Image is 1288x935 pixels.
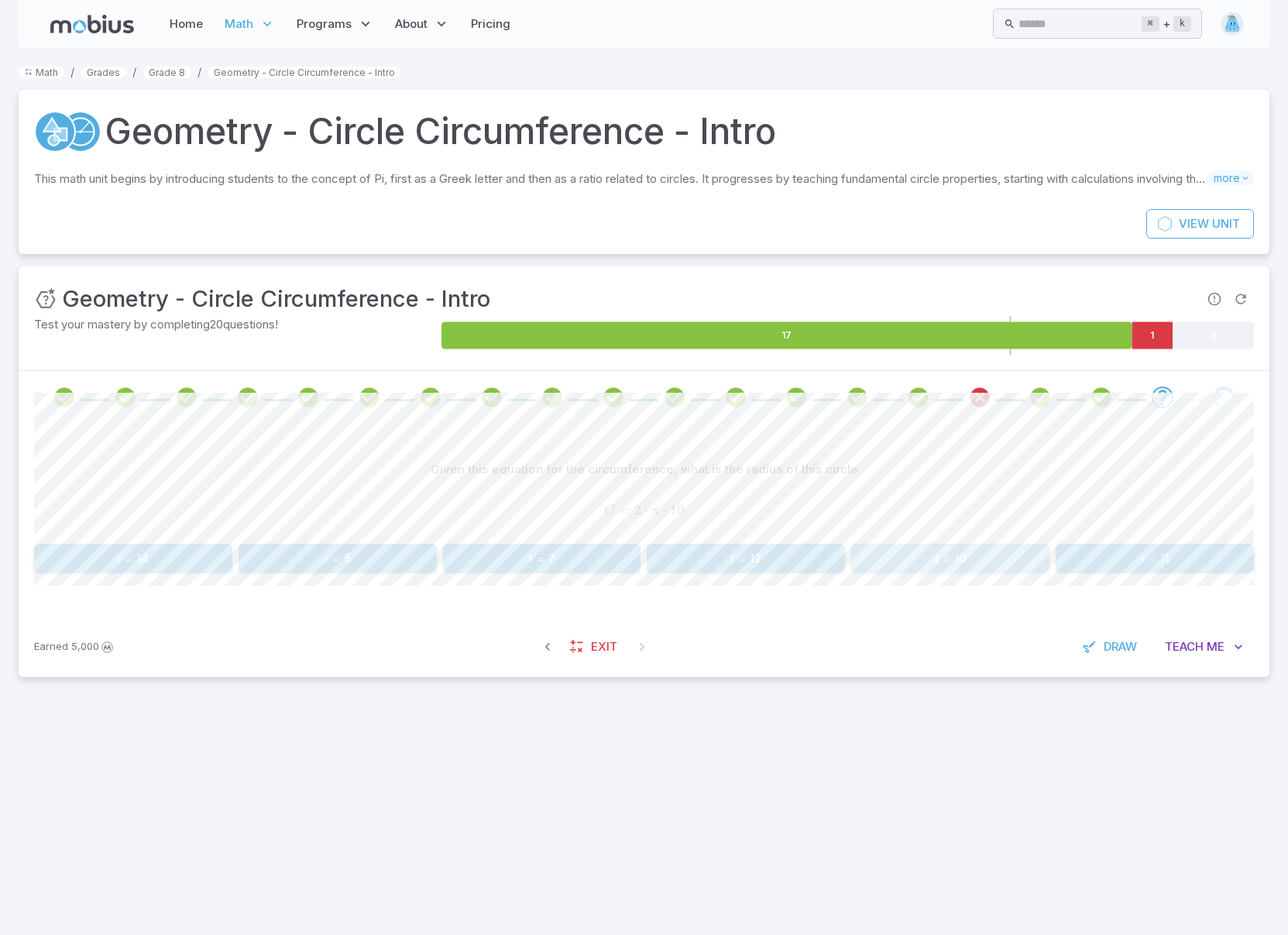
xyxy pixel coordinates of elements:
[620,502,630,518] span: =
[431,461,858,478] p: Given this equation for the circumference, what is the radius of this circle
[132,64,136,81] li: /
[851,544,1049,573] button: r = 10
[1146,209,1254,239] a: ViewUnit
[562,632,628,662] a: Exit
[1142,16,1159,32] kbd: ⌘
[1165,638,1204,655] span: Teach
[1212,215,1240,232] span: Unit
[644,502,648,518] span: ⋅
[534,633,562,661] span: Previous Question
[481,387,503,408] div: Review your answer
[969,387,991,408] div: Review your answer
[1173,16,1191,32] kbd: k
[908,387,929,408] div: Review your answer
[359,387,380,408] div: Review your answer
[239,544,437,573] button: r = 5
[725,387,747,408] div: Review your answer
[1104,638,1137,655] span: Draw
[19,64,1269,81] nav: breadcrumb
[1207,638,1224,655] span: Me
[34,639,68,655] span: Earned
[34,639,115,655] p: Earn Mobius dollars to buy game boosters
[628,633,656,661] span: On Latest Question
[176,387,197,408] div: Review your answer
[1142,15,1191,33] div: +
[143,67,191,78] a: Grade 8
[297,387,319,408] div: Review your answer
[1213,387,1235,408] div: Go to the next question
[1091,387,1112,408] div: Review your answer
[1154,632,1254,662] button: TeachMe
[60,111,101,153] a: Circles
[19,67,64,78] a: Math
[651,504,659,517] span: π
[1221,12,1244,36] img: trapezoid.svg
[297,15,352,33] span: Programs
[1056,544,1254,573] button: r = 11
[34,544,232,573] button: r = 14
[1179,215,1209,232] span: View
[1228,286,1254,312] span: Refresh Question
[34,170,1207,187] p: This math unit begins by introducing students to the concept of Pi, first as a Greek letter and t...
[664,387,685,408] div: Review your answer
[34,111,76,153] a: Geometry 2D
[420,387,441,408] div: Review your answer
[115,387,136,408] div: Review your answer
[670,502,684,518] span: 10
[237,387,259,408] div: Review your answer
[225,15,253,33] span: Math
[62,282,490,316] h3: Geometry - Circle Circumference - Intro
[634,502,641,518] span: 2
[591,638,617,655] span: Exit
[71,639,99,655] span: 5,000
[1029,387,1051,408] div: Review your answer
[647,544,845,573] button: r = 12
[53,387,75,408] div: Review your answer
[165,6,208,42] a: Home
[395,15,428,33] span: About
[785,387,807,408] div: Review your answer
[663,502,667,518] span: ⋅
[604,504,614,517] span: C
[1201,286,1228,312] span: Report an issue with the question
[1074,632,1148,662] button: Draw
[1152,387,1173,408] div: Go to the next question
[208,67,401,78] a: Geometry - Circle Circumference - Intro
[70,64,74,81] li: /
[443,544,641,573] button: r = 7
[105,105,776,158] h1: Geometry - Circle Circumference - Intro
[34,316,438,333] p: Test your mastery by completing 20 questions!
[466,6,515,42] a: Pricing
[603,387,624,408] div: Review your answer
[847,387,868,408] div: Review your answer
[81,67,126,78] a: Grades
[541,387,563,408] div: Review your answer
[197,64,201,81] li: /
